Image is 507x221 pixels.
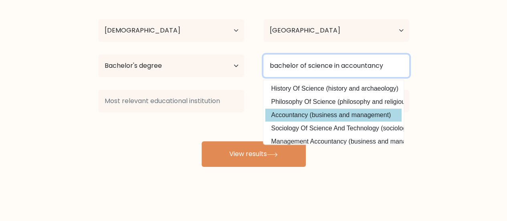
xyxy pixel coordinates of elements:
option: Accountancy (business and management) [265,109,402,122]
input: What did you study? [263,55,409,77]
option: Sociology Of Science And Technology (sociology, social policy and anthropology) [265,122,402,135]
input: Most relevant educational institution [98,90,244,112]
option: Management Accountancy (business and management) [265,135,402,148]
button: View results [202,141,306,167]
option: Philosophy Of Science (philosophy and religious studies) [265,95,402,108]
option: History Of Science (history and archaeology) [265,82,402,95]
